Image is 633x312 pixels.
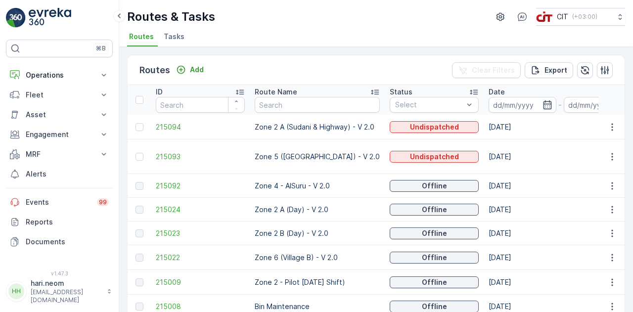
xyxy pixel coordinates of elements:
p: Export [544,65,567,75]
p: Select [395,100,463,110]
input: Search [255,97,380,113]
input: dd/mm/yyyy [564,97,632,113]
p: Engagement [26,130,93,139]
p: Clear Filters [472,65,515,75]
button: Offline [390,180,479,192]
td: Zone 5 ([GEOGRAPHIC_DATA]) - V 2.0 [250,139,385,174]
a: 215093 [156,152,245,162]
p: Routes & Tasks [127,9,215,25]
a: 215008 [156,302,245,312]
p: MRF [26,149,93,159]
button: Asset [6,105,113,125]
p: Offline [422,181,447,191]
button: CIT(+03:00) [536,8,625,26]
button: Fleet [6,85,113,105]
p: Date [489,87,505,97]
p: Events [26,197,91,207]
a: 215094 [156,122,245,132]
p: ⌘B [96,45,106,52]
p: Undispatched [410,152,459,162]
button: Export [525,62,573,78]
a: Documents [6,232,113,252]
p: ID [156,87,163,97]
div: Toggle Row Selected [136,153,143,161]
p: Offline [422,205,447,215]
p: Offline [422,228,447,238]
td: Zone 2 A (Sudani & Highway) - V 2.0 [250,115,385,139]
div: Toggle Row Selected [136,182,143,190]
div: Toggle Row Selected [136,123,143,131]
input: dd/mm/yyyy [489,97,556,113]
button: Offline [390,204,479,216]
div: HH [8,283,24,299]
p: Status [390,87,412,97]
button: Offline [390,276,479,288]
button: Offline [390,227,479,239]
a: 215092 [156,181,245,191]
td: Zone 4 - AlSuru - V 2.0 [250,174,385,198]
button: HHhari.neom[EMAIL_ADDRESS][DOMAIN_NAME] [6,278,113,304]
button: Offline [390,252,479,264]
p: Undispatched [410,122,459,132]
p: Alerts [26,169,109,179]
p: CIT [557,12,568,22]
span: Routes [129,32,154,42]
button: Undispatched [390,151,479,163]
a: 215022 [156,253,245,263]
button: Add [172,64,208,76]
button: Operations [6,65,113,85]
div: Toggle Row Selected [136,278,143,286]
img: cit-logo_pOk6rL0.png [536,11,553,22]
img: logo_light-DOdMpM7g.png [29,8,71,28]
p: Documents [26,237,109,247]
p: Offline [422,302,447,312]
p: Fleet [26,90,93,100]
span: Tasks [164,32,184,42]
img: logo [6,8,26,28]
p: [EMAIL_ADDRESS][DOMAIN_NAME] [31,288,102,304]
div: Toggle Row Selected [136,206,143,214]
a: Alerts [6,164,113,184]
a: 215024 [156,205,245,215]
div: Toggle Row Selected [136,254,143,262]
a: 215009 [156,277,245,287]
div: Toggle Row Selected [136,229,143,237]
div: Toggle Row Selected [136,303,143,311]
p: Offline [422,253,447,263]
a: Reports [6,212,113,232]
p: - [558,99,562,111]
p: Offline [422,277,447,287]
p: Route Name [255,87,297,97]
p: Routes [139,63,170,77]
button: Clear Filters [452,62,521,78]
td: Zone 2 A (Day) - V 2.0 [250,198,385,222]
button: Engagement [6,125,113,144]
button: MRF [6,144,113,164]
td: Zone 2 B (Day) - V 2.0 [250,222,385,245]
p: Add [190,65,204,75]
span: v 1.47.3 [6,270,113,276]
a: Events99 [6,192,113,212]
p: Operations [26,70,93,80]
p: hari.neom [31,278,102,288]
td: Zone 2 - Pilot [DATE] Shift) [250,270,385,295]
p: ( +03:00 ) [572,13,597,21]
p: Reports [26,217,109,227]
td: Zone 6 (Village B) - V 2.0 [250,245,385,270]
a: 215023 [156,228,245,238]
button: Undispatched [390,121,479,133]
p: Asset [26,110,93,120]
p: 99 [99,198,107,206]
input: Search [156,97,245,113]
